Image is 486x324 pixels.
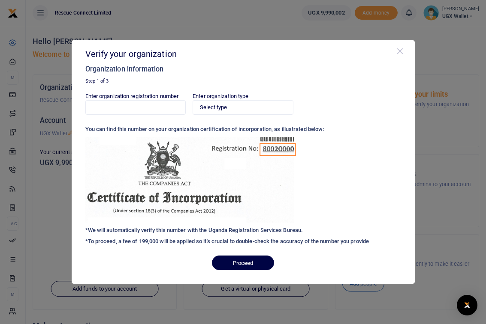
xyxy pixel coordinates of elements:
[85,47,396,61] p: Verify your organization
[85,227,401,234] h6: *We will automatically verify this number with the Uganda Registration Services Bureau.
[85,65,396,74] h5: Organization information
[85,78,109,84] small: Step 1 of 3
[85,126,401,133] h6: You can find this number on your organization certification of incorporation, as illustrated below:
[85,137,298,223] img: certificate%20of%20incorp%20ug.png
[85,238,401,245] h6: *To proceed, a fee of 199,000 will be applied so it's crucial to double-check the accuracy of the...
[212,256,274,270] button: Proceed
[193,92,248,101] label: Enter organization type
[457,295,477,315] div: Open Intercom Messenger
[85,92,179,101] label: Enter organization registration number
[396,47,404,56] button: Close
